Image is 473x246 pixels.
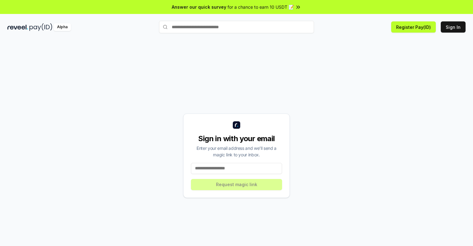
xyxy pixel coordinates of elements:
img: logo_small [233,121,240,129]
button: Register Pay(ID) [391,21,436,33]
button: Sign In [441,21,466,33]
div: Sign in with your email [191,134,282,144]
span: Answer our quick survey [172,4,226,10]
div: Alpha [54,23,71,31]
img: reveel_dark [7,23,28,31]
span: for a chance to earn 10 USDT 📝 [228,4,294,10]
div: Enter your email address and we’ll send a magic link to your inbox. [191,145,282,158]
img: pay_id [29,23,52,31]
